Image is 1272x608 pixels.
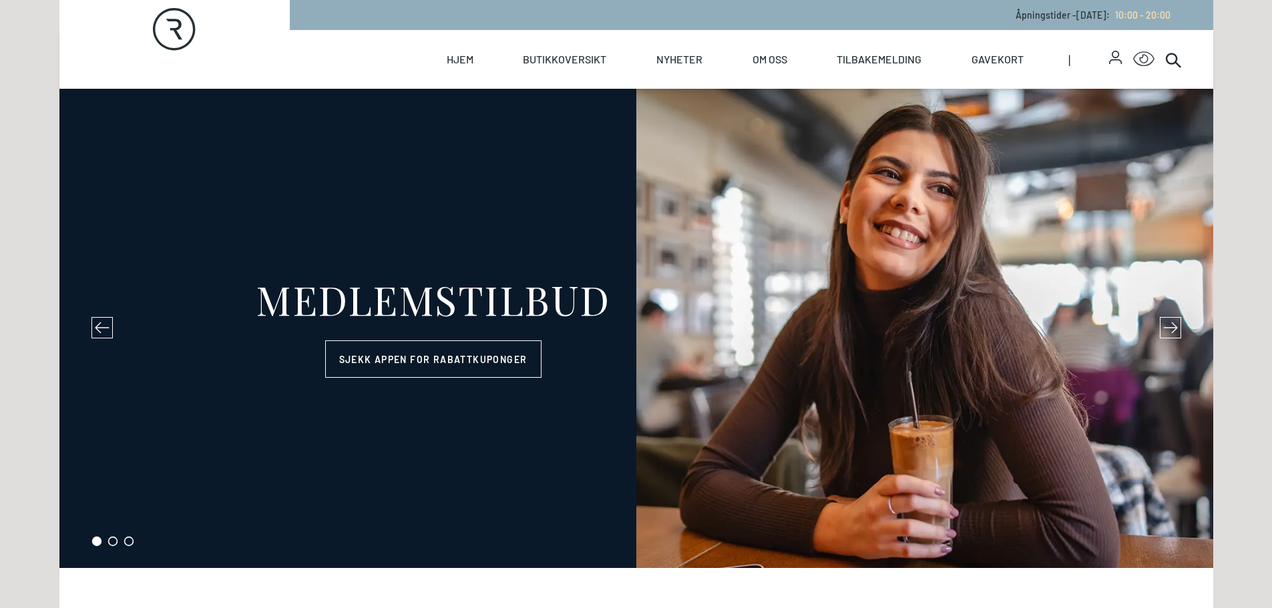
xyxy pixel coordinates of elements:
p: Åpningstider - [DATE] : [1016,8,1171,22]
a: Om oss [753,30,787,89]
div: slide 1 of 3 [59,89,1213,568]
a: Nyheter [656,30,702,89]
a: 10:00 - 20:00 [1110,9,1171,21]
span: 10:00 - 20:00 [1115,9,1171,21]
div: MEDLEMSTILBUD [256,279,610,319]
a: Tilbakemelding [837,30,921,89]
a: Sjekk appen for rabattkuponger [325,340,542,378]
span: | [1068,30,1110,89]
section: carousel-slider [59,89,1213,568]
a: Gavekort [972,30,1024,89]
a: Hjem [447,30,473,89]
a: Butikkoversikt [523,30,606,89]
button: Open Accessibility Menu [1133,49,1154,70]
